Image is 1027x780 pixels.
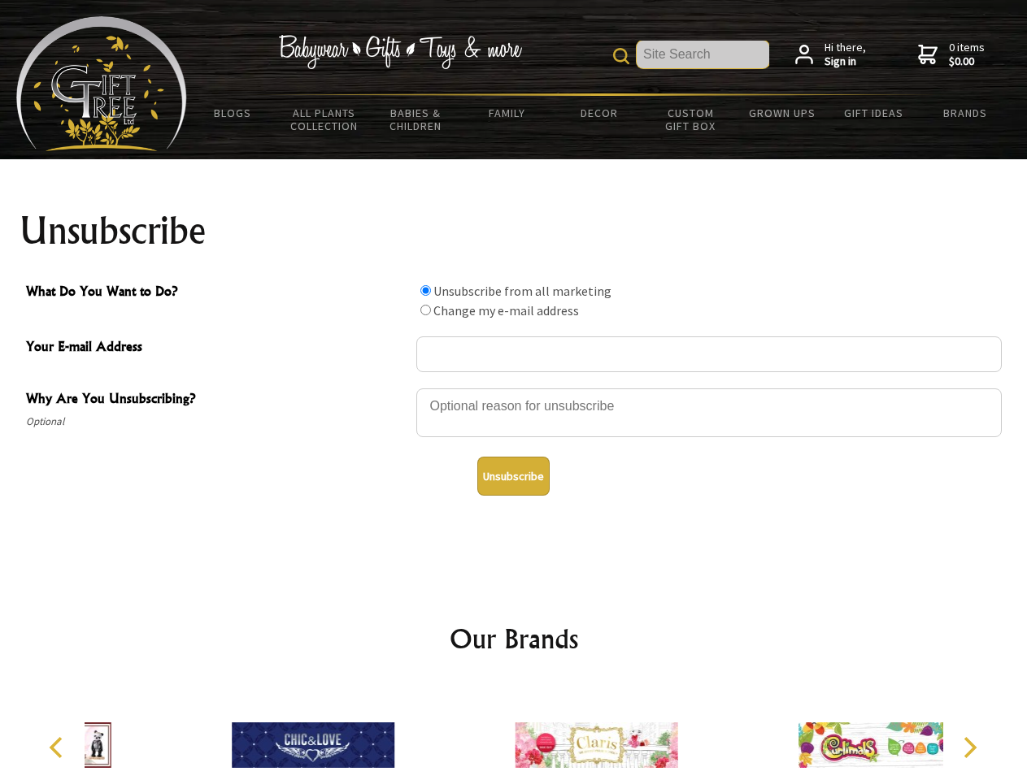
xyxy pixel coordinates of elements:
[278,35,522,69] img: Babywear - Gifts - Toys & more
[613,48,629,64] img: product search
[16,16,187,151] img: Babyware - Gifts - Toys and more...
[41,730,76,765] button: Previous
[825,54,866,69] strong: Sign in
[918,41,985,69] a: 0 items$0.00
[951,730,987,765] button: Next
[949,54,985,69] strong: $0.00
[553,96,645,130] a: Decor
[279,96,371,143] a: All Plants Collection
[26,336,408,360] span: Your E-mail Address
[645,96,737,143] a: Custom Gift Box
[33,619,995,658] h2: Our Brands
[370,96,462,143] a: Babies & Children
[433,283,611,299] label: Unsubscribe from all marketing
[187,96,279,130] a: BLOGS
[20,211,1008,250] h1: Unsubscribe
[477,457,550,496] button: Unsubscribe
[825,41,866,69] span: Hi there,
[416,388,1002,437] textarea: Why Are You Unsubscribing?
[828,96,920,130] a: Gift Ideas
[736,96,828,130] a: Grown Ups
[416,336,1002,372] input: Your E-mail Address
[637,41,769,68] input: Site Search
[26,281,408,305] span: What Do You Want to Do?
[920,96,1012,130] a: Brands
[26,412,408,431] span: Optional
[26,388,408,412] span: Why Are You Unsubscribing?
[433,302,579,318] label: Change my e-mail address
[420,285,431,296] input: What Do You Want to Do?
[462,96,554,130] a: Family
[420,305,431,315] input: What Do You Want to Do?
[949,40,985,69] span: 0 items
[795,41,866,69] a: Hi there,Sign in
